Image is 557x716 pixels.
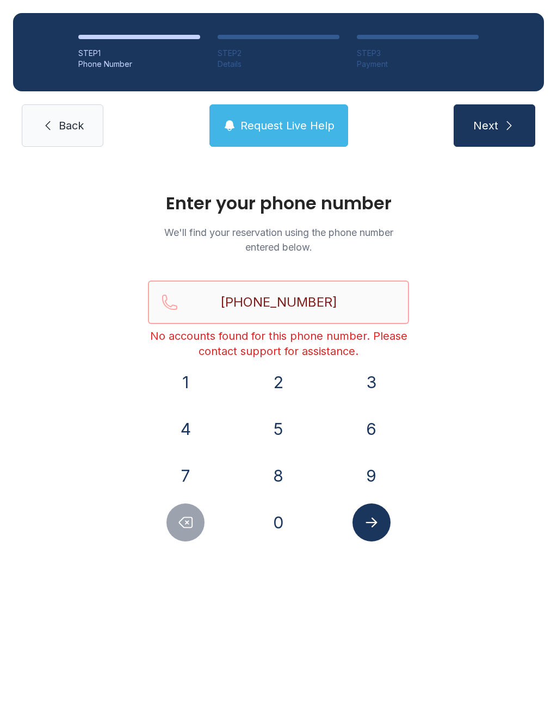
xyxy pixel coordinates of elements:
[240,118,335,133] span: Request Live Help
[148,328,409,359] div: No accounts found for this phone number. Please contact support for assistance.
[148,281,409,324] input: Reservation phone number
[166,457,205,495] button: 7
[352,410,391,448] button: 6
[166,363,205,401] button: 1
[352,457,391,495] button: 9
[352,503,391,541] button: Submit lookup form
[218,59,339,70] div: Details
[78,48,200,59] div: STEP 1
[166,410,205,448] button: 4
[357,48,479,59] div: STEP 3
[357,59,479,70] div: Payment
[473,118,498,133] span: Next
[166,503,205,541] button: Delete number
[259,457,298,495] button: 8
[352,363,391,401] button: 3
[59,118,84,133] span: Back
[148,225,409,254] p: We'll find your reservation using the phone number entered below.
[218,48,339,59] div: STEP 2
[78,59,200,70] div: Phone Number
[259,363,298,401] button: 2
[259,410,298,448] button: 5
[259,503,298,541] button: 0
[148,195,409,212] h1: Enter your phone number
